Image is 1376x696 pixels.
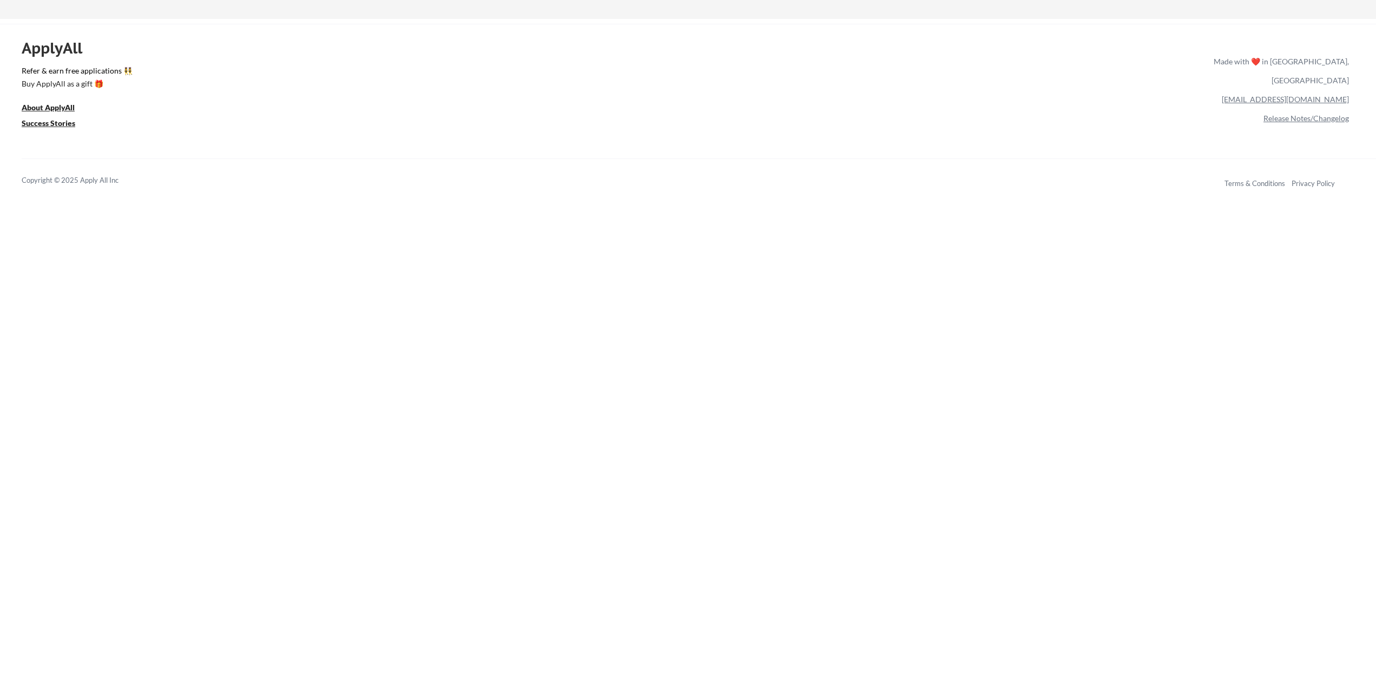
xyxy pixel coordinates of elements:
[22,67,987,78] a: Refer & earn free applications 👯‍♀️
[1292,179,1335,188] a: Privacy Policy
[22,118,75,128] u: Success Stories
[22,102,90,116] a: About ApplyAll
[22,80,130,88] div: Buy ApplyAll as a gift 🎁
[22,103,75,112] u: About ApplyAll
[1263,114,1349,123] a: Release Notes/Changelog
[22,175,146,186] div: Copyright © 2025 Apply All Inc
[1209,52,1349,90] div: Made with ❤️ in [GEOGRAPHIC_DATA], [GEOGRAPHIC_DATA]
[1222,95,1349,104] a: [EMAIL_ADDRESS][DOMAIN_NAME]
[1224,179,1285,188] a: Terms & Conditions
[22,118,90,131] a: Success Stories
[22,39,95,57] div: ApplyAll
[22,78,130,92] a: Buy ApplyAll as a gift 🎁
